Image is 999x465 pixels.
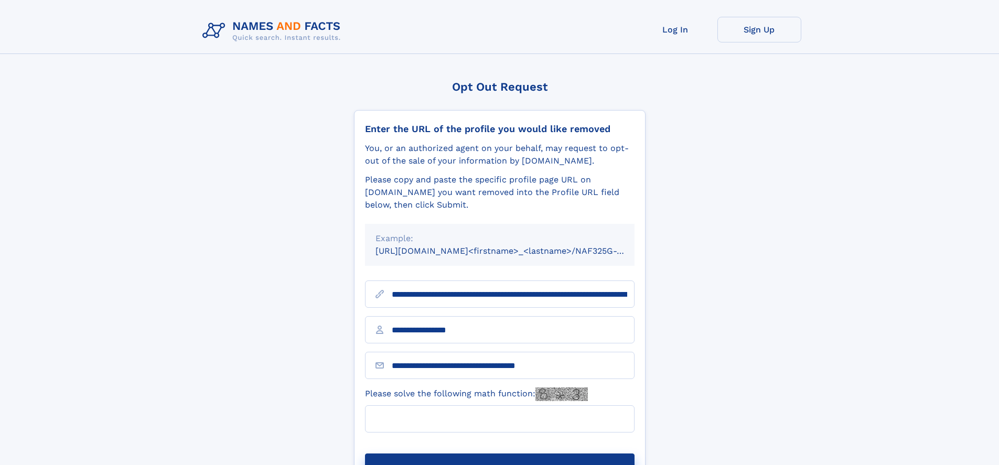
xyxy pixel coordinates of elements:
[365,174,635,211] div: Please copy and paste the specific profile page URL on [DOMAIN_NAME] you want removed into the Pr...
[717,17,801,42] a: Sign Up
[365,142,635,167] div: You, or an authorized agent on your behalf, may request to opt-out of the sale of your informatio...
[198,17,349,45] img: Logo Names and Facts
[375,232,624,245] div: Example:
[365,387,588,401] label: Please solve the following math function:
[633,17,717,42] a: Log In
[354,80,646,93] div: Opt Out Request
[375,246,654,256] small: [URL][DOMAIN_NAME]<firstname>_<lastname>/NAF325G-xxxxxxxx
[365,123,635,135] div: Enter the URL of the profile you would like removed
